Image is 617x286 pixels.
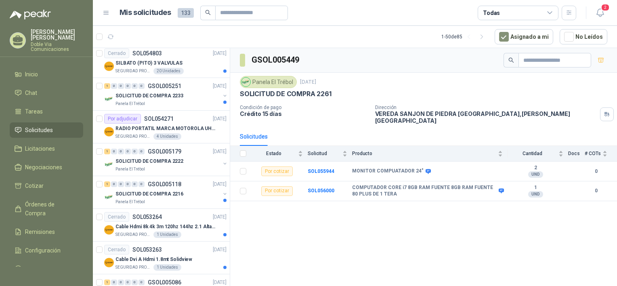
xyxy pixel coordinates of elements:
[528,171,543,178] div: UND
[93,111,230,143] a: Por adjudicarSOL054271[DATE] Company LogoRADIO PORTATIL MARCA MOTOROLA UHF SIN PANTALLA CON GPS, ...
[93,242,230,274] a: CerradoSOL053263[DATE] Company LogoCable Dvi A Hdmi 1.8mt SolidviewSEGURIDAD PROVISER LTDA1 Unidades
[104,127,114,137] img: Company Logo
[111,149,117,154] div: 0
[308,146,352,162] th: Solicitud
[508,57,514,63] span: search
[495,29,553,44] button: Asignado a mi
[93,209,230,242] a: CerradoSOL053264[DATE] Company LogoCable Hdmi 8k 4k 3m 120hz 144hz 2.1 Alta VelocidadSEGURIDAD PR...
[115,133,152,140] p: SEGURIDAD PROVISER LTDA
[251,151,296,156] span: Estado
[104,83,110,89] div: 1
[240,132,268,141] div: Solicitudes
[104,160,114,169] img: Company Logo
[104,192,114,202] img: Company Logo
[300,78,316,86] p: [DATE]
[104,179,228,205] a: 1 0 0 0 0 0 GSOL005118[DATE] Company LogoSOLICITUD DE COMPRA 2216Panela El Trébol
[104,81,228,107] a: 1 0 0 0 0 0 GSOL005251[DATE] Company LogoSOLICITUD DE COMPRA 2233Panela El Trébol
[115,59,183,67] p: SILBATO (PITO) 3 VALVULAS
[115,231,152,238] p: SEGURIDAD PROVISER LTDA
[25,70,38,79] span: Inicio
[148,149,181,154] p: GSOL005179
[104,149,110,154] div: 1
[115,92,183,100] p: SOLICITUD DE COMPRA 2233
[10,104,83,119] a: Tareas
[115,223,216,231] p: Cable Hdmi 8k 4k 3m 120hz 144hz 2.1 Alta Velocidad
[10,261,83,277] a: Manuales y ayuda
[585,151,601,156] span: # COTs
[10,178,83,193] a: Cotizar
[10,243,83,258] a: Configuración
[25,144,55,153] span: Licitaciones
[441,30,488,43] div: 1 - 50 de 85
[115,125,216,132] p: RADIO PORTATIL MARCA MOTOROLA UHF SIN PANTALLA CON GPS, INCLUYE: ANTENA, BATERIA, CLIP Y CARGADOR
[10,141,83,156] a: Licitaciones
[104,245,129,254] div: Cerrado
[25,126,53,135] span: Solicitudes
[240,76,297,88] div: Panela El Trébol
[25,88,37,97] span: Chat
[139,149,145,154] div: 0
[132,149,138,154] div: 0
[241,78,250,86] img: Company Logo
[153,133,181,140] div: 4 Unidades
[593,6,607,20] button: 2
[25,227,55,236] span: Remisiones
[148,181,181,187] p: GSOL005118
[104,212,129,222] div: Cerrado
[148,280,181,285] p: GSOL005086
[104,61,114,71] img: Company Logo
[213,246,227,254] p: [DATE]
[125,181,131,187] div: 0
[375,105,597,110] p: Dirección
[115,199,145,205] p: Panela El Trébol
[10,67,83,82] a: Inicio
[31,42,83,52] p: Doble Via Comunicaciones
[115,101,145,107] p: Panela El Trébol
[115,158,183,165] p: SOLICITUD DE COMPRA 2222
[568,146,585,162] th: Docs
[139,280,145,285] div: 0
[25,265,71,273] span: Manuales y ayuda
[115,256,192,263] p: Cable Dvi A Hdmi 1.8mt Solidview
[213,115,227,123] p: [DATE]
[111,280,117,285] div: 0
[115,264,152,271] p: SEGURIDAD PROVISER LTDA
[104,94,114,104] img: Company Logo
[352,146,508,162] th: Producto
[153,68,184,74] div: 20 Unidades
[560,29,607,44] button: No Leídos
[308,168,334,174] a: SOL055944
[375,110,597,124] p: VEREDA SANJON DE PIEDRA [GEOGRAPHIC_DATA] , [PERSON_NAME][GEOGRAPHIC_DATA]
[213,50,227,57] p: [DATE]
[93,45,230,78] a: CerradoSOL054803[DATE] Company LogoSILBATO (PITO) 3 VALVULASSEGURIDAD PROVISER LTDA20 Unidades
[153,231,181,238] div: 1 Unidades
[132,83,138,89] div: 0
[483,8,500,17] div: Todas
[585,187,607,195] b: 0
[213,82,227,90] p: [DATE]
[240,105,369,110] p: Condición de pago
[508,165,563,171] b: 2
[132,181,138,187] div: 0
[352,185,497,197] b: COMPUTADOR CORE i7 8GB RAM FUENTE 8GB RAM FUENTE 80 PLUS DE 1 TERA
[585,168,607,175] b: 0
[528,191,543,198] div: UND
[205,10,211,15] span: search
[104,181,110,187] div: 1
[261,166,293,176] div: Por cotizar
[115,68,152,74] p: SEGURIDAD PROVISER LTDA
[352,168,424,175] b: MONITOR COMPUATADOR 24"
[132,280,138,285] div: 0
[308,188,334,193] b: SOL056000
[115,190,183,198] p: SOLICITUD DE COMPRA 2216
[125,280,131,285] div: 0
[352,151,496,156] span: Producto
[10,10,51,19] img: Logo peakr
[125,149,131,154] div: 0
[178,8,194,18] span: 133
[25,181,44,190] span: Cotizar
[585,146,617,162] th: # COTs
[508,185,563,191] b: 1
[132,214,162,220] p: SOL053264
[153,264,181,271] div: 1 Unidades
